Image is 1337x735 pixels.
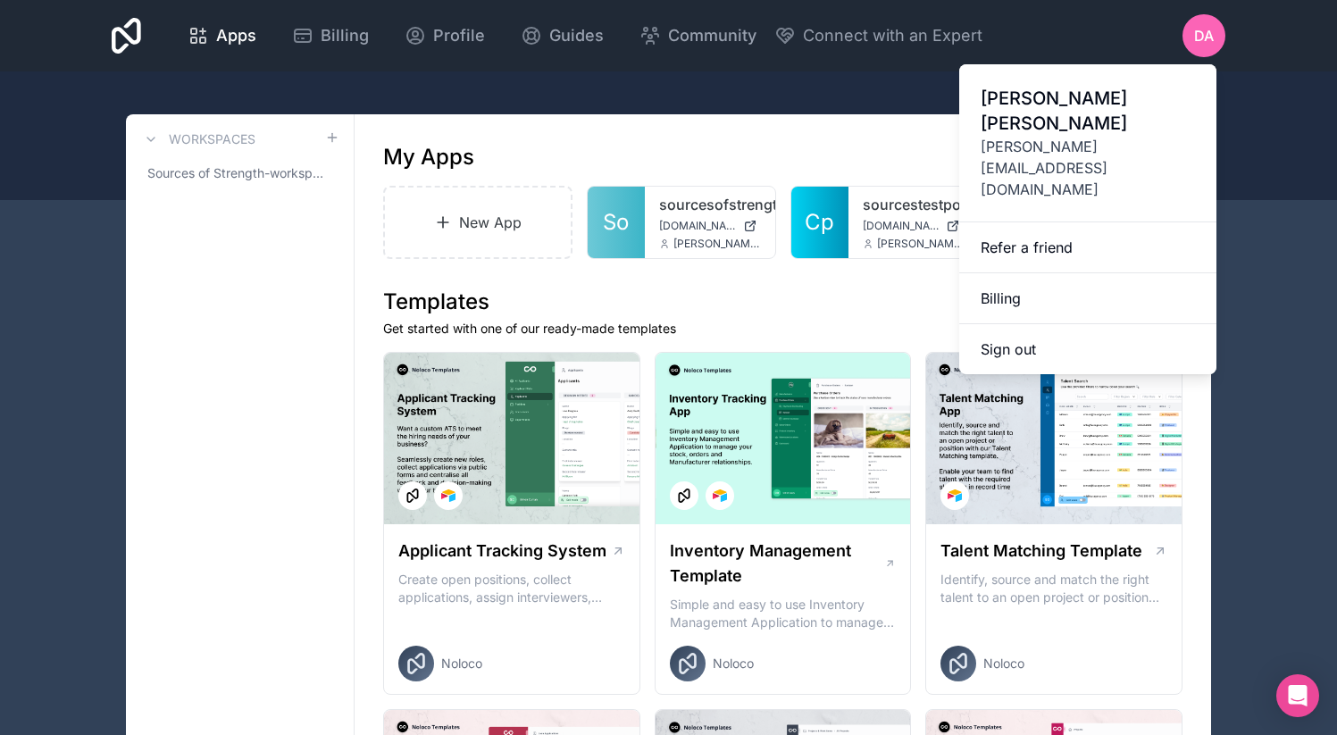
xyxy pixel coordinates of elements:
[433,23,485,48] span: Profile
[940,571,1167,606] p: Identify, source and match the right talent to an open project or position with our Talent Matchi...
[981,136,1195,200] span: [PERSON_NAME][EMAIL_ADDRESS][DOMAIN_NAME]
[668,23,756,48] span: Community
[877,237,965,251] span: [PERSON_NAME][EMAIL_ADDRESS][DOMAIN_NAME]
[659,219,761,233] a: [DOMAIN_NAME]
[803,23,982,48] span: Connect with an Expert
[791,187,848,258] a: Cp
[659,219,736,233] span: [DOMAIN_NAME]
[603,208,629,237] span: So
[625,16,771,55] a: Community
[441,655,482,672] span: Noloco
[940,539,1142,564] h1: Talent Matching Template
[673,237,761,251] span: [PERSON_NAME][EMAIL_ADDRESS][DOMAIN_NAME]
[588,187,645,258] a: So
[383,288,1182,316] h1: Templates
[140,129,255,150] a: Workspaces
[321,23,369,48] span: Billing
[1194,25,1214,46] span: DA
[659,194,761,215] a: sourcesofstrength
[670,596,897,631] p: Simple and easy to use Inventory Management Application to manage your stock, orders and Manufact...
[278,16,383,55] a: Billing
[981,86,1195,136] span: [PERSON_NAME] [PERSON_NAME]
[863,194,965,215] a: sourcestestportal
[383,143,474,171] h1: My Apps
[140,157,339,189] a: Sources of Strength-workspace
[169,130,255,148] h3: Workspaces
[959,324,1216,374] button: Sign out
[216,23,256,48] span: Apps
[670,539,884,589] h1: Inventory Management Template
[1276,674,1319,717] div: Open Intercom Messenger
[549,23,604,48] span: Guides
[506,16,618,55] a: Guides
[805,208,834,237] span: Cp
[441,489,455,503] img: Airtable Logo
[863,219,965,233] a: [DOMAIN_NAME]
[383,186,572,259] a: New App
[173,16,271,55] a: Apps
[147,164,325,182] span: Sources of Strength-workspace
[713,655,754,672] span: Noloco
[983,655,1024,672] span: Noloco
[383,320,1182,338] p: Get started with one of our ready-made templates
[959,222,1216,273] a: Refer a friend
[863,219,940,233] span: [DOMAIN_NAME]
[713,489,727,503] img: Airtable Logo
[398,571,625,606] p: Create open positions, collect applications, assign interviewers, centralise candidate feedback a...
[390,16,499,55] a: Profile
[398,539,606,564] h1: Applicant Tracking System
[948,489,962,503] img: Airtable Logo
[959,273,1216,324] a: Billing
[774,23,982,48] button: Connect with an Expert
